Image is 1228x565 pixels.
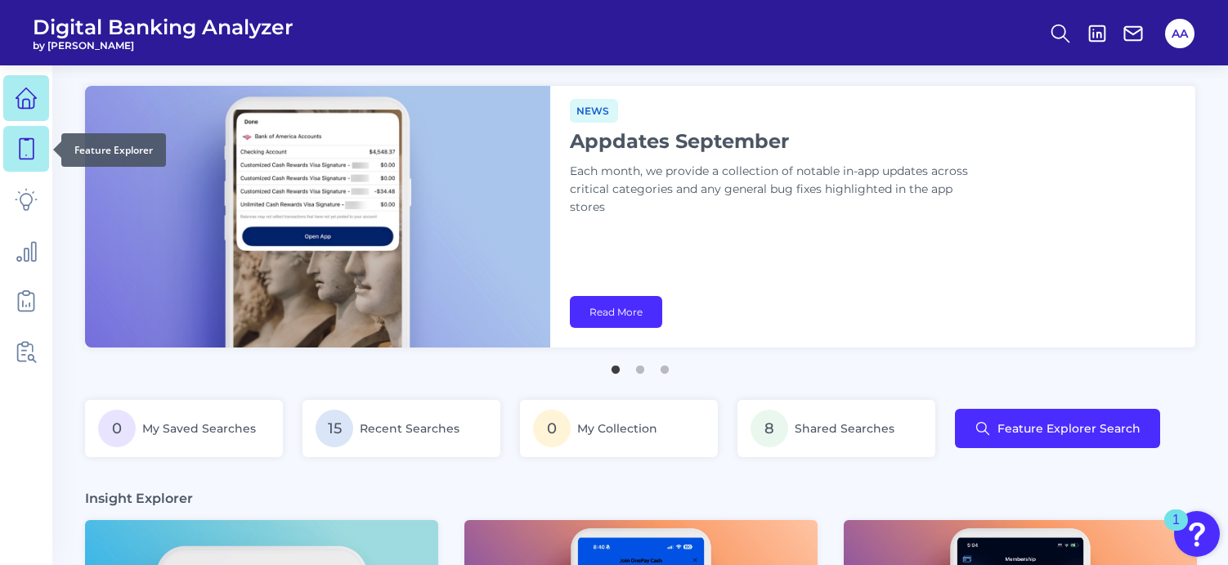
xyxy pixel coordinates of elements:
[751,410,788,447] span: 8
[1172,520,1180,541] div: 1
[533,410,571,447] span: 0
[360,421,459,436] span: Recent Searches
[520,400,718,457] a: 0My Collection
[1174,511,1220,557] button: Open Resource Center, 1 new notification
[737,400,935,457] a: 8Shared Searches
[142,421,256,436] span: My Saved Searches
[1165,19,1194,48] button: AA
[303,400,500,457] a: 15Recent Searches
[955,409,1160,448] button: Feature Explorer Search
[795,421,894,436] span: Shared Searches
[85,490,193,507] h3: Insight Explorer
[607,357,624,374] button: 1
[997,422,1141,435] span: Feature Explorer Search
[570,296,662,328] a: Read More
[570,99,618,123] span: News
[85,400,283,457] a: 0My Saved Searches
[33,39,294,52] span: by [PERSON_NAME]
[577,421,657,436] span: My Collection
[570,129,979,153] h1: Appdates September
[657,357,673,374] button: 3
[570,102,618,118] a: News
[632,357,648,374] button: 2
[98,410,136,447] span: 0
[316,410,353,447] span: 15
[570,163,979,217] p: Each month, we provide a collection of notable in-app updates across critical categories and any ...
[61,133,166,167] div: Feature Explorer
[33,15,294,39] span: Digital Banking Analyzer
[85,86,550,348] img: bannerImg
